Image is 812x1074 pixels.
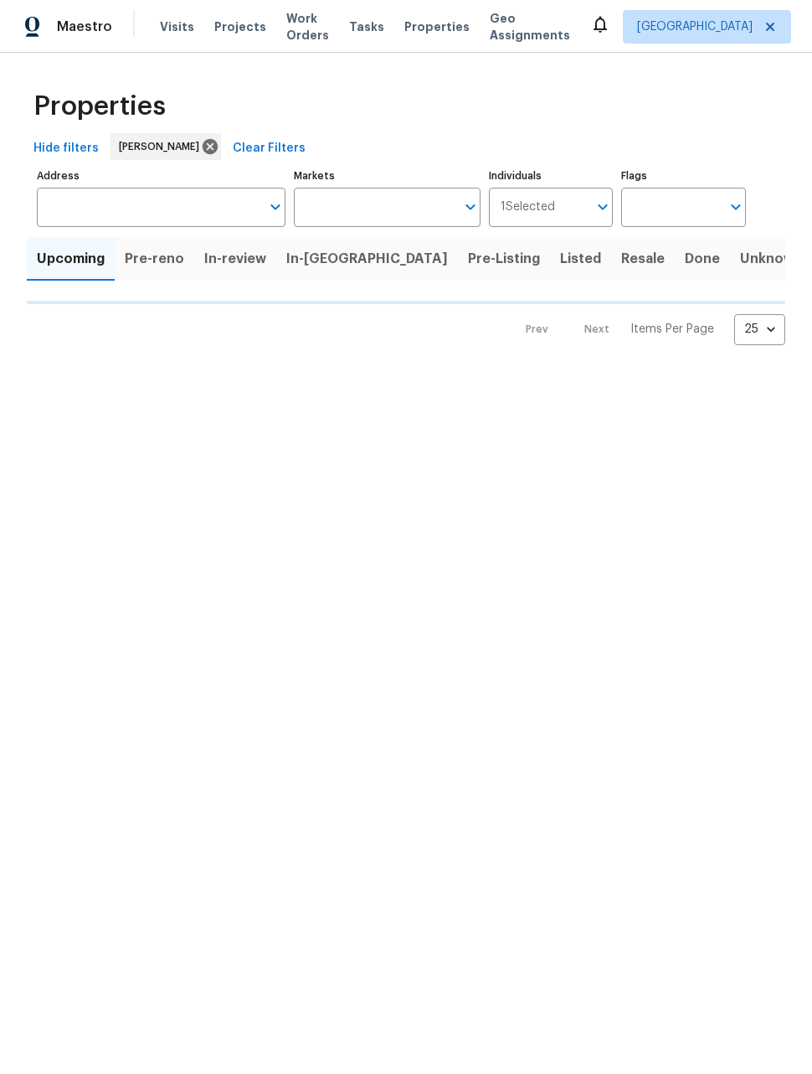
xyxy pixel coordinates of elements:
label: Individuals [489,171,614,181]
span: Properties [33,98,166,115]
span: [GEOGRAPHIC_DATA] [637,18,753,35]
span: Pre-reno [125,247,184,271]
span: Listed [560,247,601,271]
label: Address [37,171,285,181]
span: Geo Assignments [490,10,570,44]
span: Hide filters [33,138,99,159]
button: Open [724,195,748,219]
span: Projects [214,18,266,35]
span: In-review [204,247,266,271]
button: Open [459,195,482,219]
span: 1 Selected [501,200,555,214]
span: Work Orders [286,10,329,44]
span: In-[GEOGRAPHIC_DATA] [286,247,448,271]
span: [PERSON_NAME] [119,138,206,155]
span: Tasks [349,21,384,33]
span: Resale [621,247,665,271]
nav: Pagination Navigation [510,314,785,345]
button: Clear Filters [226,133,312,164]
button: Hide filters [27,133,105,164]
button: Open [591,195,614,219]
div: 25 [734,307,785,351]
span: Upcoming [37,247,105,271]
span: Visits [160,18,194,35]
span: Clear Filters [233,138,306,159]
span: Done [685,247,720,271]
span: Pre-Listing [468,247,540,271]
p: Items Per Page [630,321,714,338]
div: [PERSON_NAME] [110,133,221,160]
span: Maestro [57,18,112,35]
span: Properties [404,18,470,35]
label: Markets [294,171,481,181]
button: Open [264,195,287,219]
label: Flags [621,171,746,181]
span: Unknown [740,247,803,271]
